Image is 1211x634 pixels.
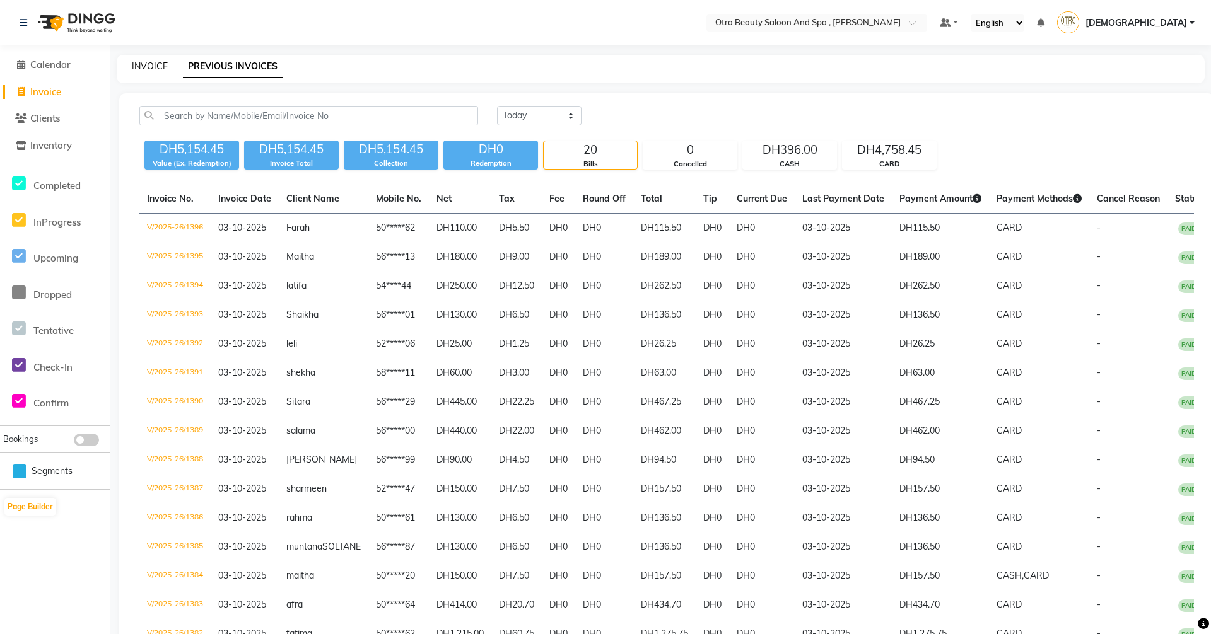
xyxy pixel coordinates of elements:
[1178,251,1200,264] span: PAID
[795,562,892,591] td: 03-10-2025
[33,397,69,409] span: Confirm
[491,417,542,446] td: DH22.00
[633,475,696,504] td: DH157.50
[892,417,989,446] td: DH462.00
[429,330,491,359] td: DH25.00
[491,214,542,243] td: DH5.50
[633,446,696,475] td: DH94.50
[491,591,542,620] td: DH20.70
[696,243,729,272] td: DH0
[997,541,1022,552] span: CARD
[429,359,491,388] td: DH60.00
[542,214,575,243] td: DH0
[542,417,575,446] td: DH0
[429,504,491,533] td: DH130.00
[892,475,989,504] td: DH157.50
[743,159,836,170] div: CASH
[843,141,936,159] div: DH4,758.45
[1178,570,1200,583] span: PAID
[429,591,491,620] td: DH414.00
[218,454,266,465] span: 03-10-2025
[1097,222,1101,233] span: -
[139,417,211,446] td: V/2025-26/1389
[147,193,194,204] span: Invoice No.
[843,159,936,170] div: CARD
[139,446,211,475] td: V/2025-26/1388
[139,533,211,562] td: V/2025-26/1385
[997,454,1022,465] span: CARD
[1178,541,1200,554] span: PAID
[1178,425,1200,438] span: PAID
[286,454,357,465] span: [PERSON_NAME]
[1097,280,1101,291] span: -
[286,599,303,610] span: afra
[132,61,168,72] a: INVOICE
[575,214,633,243] td: DH0
[30,59,71,71] span: Calendar
[542,243,575,272] td: DH0
[542,533,575,562] td: DH0
[286,483,327,494] span: sharmeen
[633,330,696,359] td: DH26.25
[376,193,421,204] span: Mobile No.
[491,446,542,475] td: DH4.50
[286,193,339,204] span: Client Name
[997,570,1024,581] span: CASH,
[218,251,266,262] span: 03-10-2025
[429,301,491,330] td: DH130.00
[3,112,107,126] a: Clients
[892,301,989,330] td: DH136.50
[729,243,795,272] td: DH0
[1097,454,1101,465] span: -
[997,309,1022,320] span: CARD
[696,301,729,330] td: DH0
[286,251,314,262] span: Maitha
[892,388,989,417] td: DH467.25
[997,222,1022,233] span: CARD
[575,533,633,562] td: DH0
[795,591,892,620] td: 03-10-2025
[1178,396,1200,409] span: PAID
[795,388,892,417] td: 03-10-2025
[139,330,211,359] td: V/2025-26/1392
[286,338,297,349] span: leli
[643,141,737,159] div: 0
[286,541,322,552] span: muntana
[3,139,107,153] a: Inventory
[795,533,892,562] td: 03-10-2025
[549,193,565,204] span: Fee
[802,193,884,204] span: Last Payment Date
[696,214,729,243] td: DH0
[542,388,575,417] td: DH0
[1097,309,1101,320] span: -
[429,214,491,243] td: DH110.00
[696,388,729,417] td: DH0
[643,159,737,170] div: Cancelled
[1097,425,1101,436] span: -
[429,475,491,504] td: DH150.00
[139,359,211,388] td: V/2025-26/1391
[139,106,478,125] input: Search by Name/Mobile/Email/Invoice No
[892,591,989,620] td: DH434.70
[737,193,787,204] span: Current Due
[542,330,575,359] td: DH0
[491,301,542,330] td: DH6.50
[218,599,266,610] span: 03-10-2025
[997,425,1022,436] span: CARD
[1178,599,1200,612] span: PAID
[542,504,575,533] td: DH0
[892,562,989,591] td: DH157.50
[892,330,989,359] td: DH26.25
[633,214,696,243] td: DH115.50
[743,141,836,159] div: DH396.00
[244,158,339,169] div: Invoice Total
[3,85,107,100] a: Invoice
[218,338,266,349] span: 03-10-2025
[3,58,107,72] a: Calendar
[443,141,538,158] div: DH0
[892,214,989,243] td: DH115.50
[696,591,729,620] td: DH0
[542,562,575,591] td: DH0
[429,533,491,562] td: DH130.00
[997,367,1022,378] span: CARD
